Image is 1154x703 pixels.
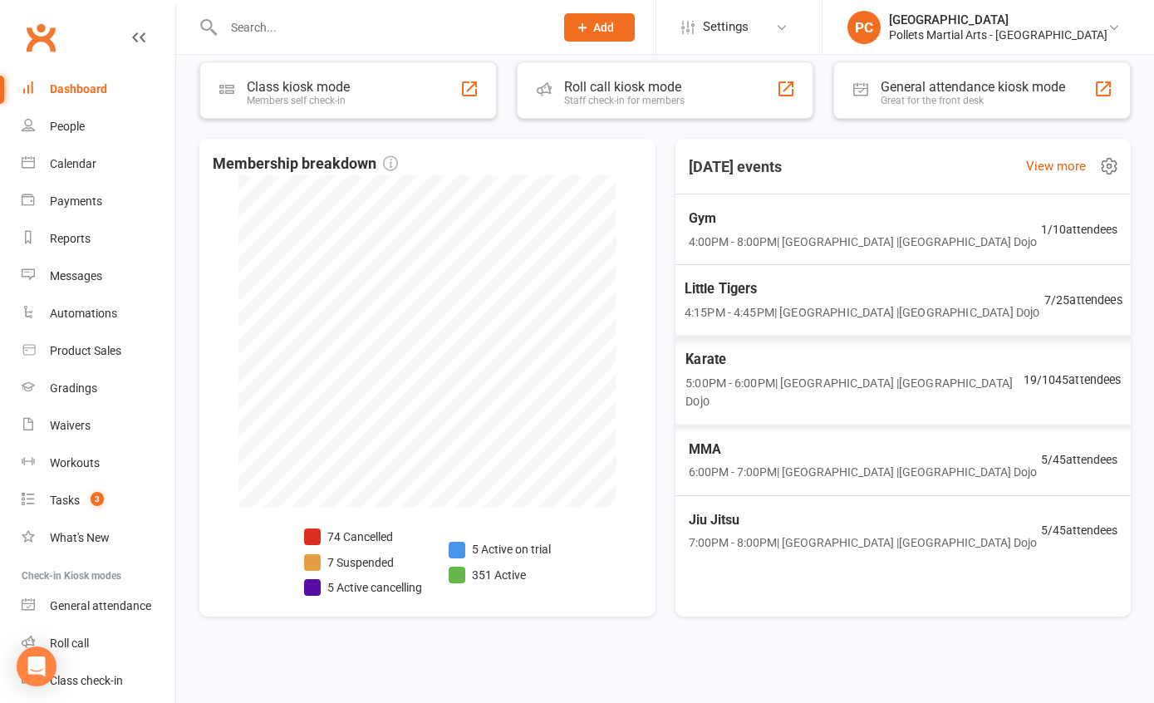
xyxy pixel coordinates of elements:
[1023,371,1121,390] span: 19 / 1045 attendees
[50,157,96,170] div: Calendar
[1044,291,1122,310] span: 7 / 25 attendees
[20,17,61,58] a: Clubworx
[889,27,1107,42] div: Pollets Martial Arts - [GEOGRAPHIC_DATA]
[689,533,1037,552] span: 7:00PM - 8:00PM | [GEOGRAPHIC_DATA] | [GEOGRAPHIC_DATA] Dojo
[689,233,1037,251] span: 4:00PM - 8:00PM | [GEOGRAPHIC_DATA] | [GEOGRAPHIC_DATA] Dojo
[675,152,795,182] h3: [DATE] events
[703,8,749,46] span: Settings
[22,370,175,407] a: Gradings
[22,258,175,295] a: Messages
[22,145,175,183] a: Calendar
[22,587,175,625] a: General attendance kiosk mode
[22,625,175,662] a: Roll call
[22,108,175,145] a: People
[881,79,1065,95] div: General attendance kiosk mode
[22,220,175,258] a: Reports
[22,71,175,108] a: Dashboard
[564,95,685,106] div: Staff check-in for members
[304,578,422,597] li: 5 Active cancelling
[689,208,1037,229] span: Gym
[564,79,685,95] div: Roll call kiosk mode
[50,674,123,687] div: Class check-in
[50,531,110,544] div: What's New
[593,21,614,34] span: Add
[50,82,107,96] div: Dashboard
[689,509,1037,531] span: Jiu Jitsu
[50,344,121,357] div: Product Sales
[881,95,1065,106] div: Great for the front desk
[50,120,85,133] div: People
[1041,521,1117,539] span: 5 / 45 attendees
[1041,450,1117,469] span: 5 / 45 attendees
[50,637,89,650] div: Roll call
[50,456,100,469] div: Workouts
[689,439,1037,460] span: MMA
[50,381,97,395] div: Gradings
[22,445,175,482] a: Workouts
[22,482,175,519] a: Tasks 3
[22,519,175,557] a: What's New
[847,11,881,44] div: PC
[22,662,175,700] a: Class kiosk mode
[22,295,175,332] a: Automations
[50,194,102,208] div: Payments
[22,183,175,220] a: Payments
[247,95,350,106] div: Members self check-in
[50,307,117,320] div: Automations
[50,494,80,507] div: Tasks
[564,13,635,42] button: Add
[247,79,350,95] div: Class kiosk mode
[689,463,1037,481] span: 6:00PM - 7:00PM | [GEOGRAPHIC_DATA] | [GEOGRAPHIC_DATA] Dojo
[1041,220,1117,238] span: 1 / 10 attendees
[50,599,151,612] div: General attendance
[889,12,1107,27] div: [GEOGRAPHIC_DATA]
[91,492,104,506] span: 3
[449,540,551,558] li: 5 Active on trial
[449,566,551,584] li: 351 Active
[685,374,1023,411] span: 5:00PM - 6:00PM | [GEOGRAPHIC_DATA] | [GEOGRAPHIC_DATA] Dojo
[22,332,175,370] a: Product Sales
[219,16,543,39] input: Search...
[213,152,398,176] span: Membership breakdown
[304,528,422,546] li: 74 Cancelled
[685,349,1023,371] span: Karate
[17,646,56,686] div: Open Intercom Messenger
[22,407,175,445] a: Waivers
[50,232,91,245] div: Reports
[50,419,91,432] div: Waivers
[50,269,102,283] div: Messages
[304,553,422,572] li: 7 Suspended
[684,303,1039,322] span: 4:15PM - 4:45PM | [GEOGRAPHIC_DATA] | [GEOGRAPHIC_DATA] Dojo
[684,278,1039,300] span: Little Tigers
[1026,156,1086,176] a: View more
